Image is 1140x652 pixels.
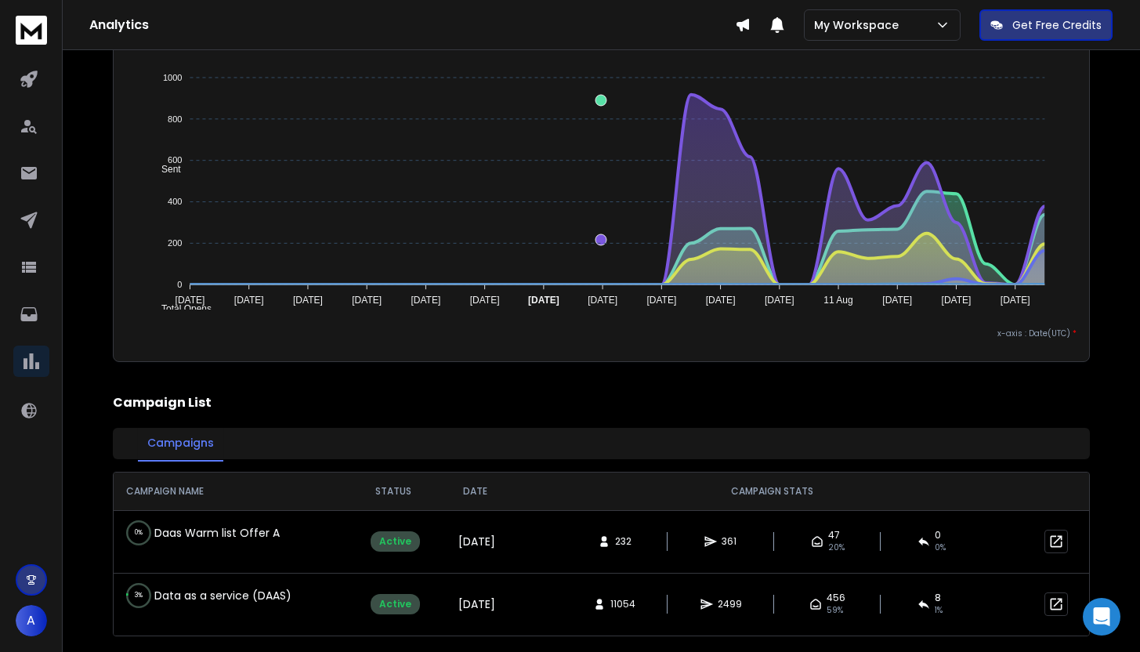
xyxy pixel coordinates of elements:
[113,393,1090,412] h2: Campaign List
[371,531,420,552] div: Active
[439,510,512,573] td: [DATE]
[610,598,635,610] span: 11054
[935,542,946,554] span: 0 %
[89,16,735,34] h1: Analytics
[1012,17,1102,33] p: Get Free Credits
[439,573,512,636] td: [DATE]
[647,295,677,306] tspan: [DATE]
[168,155,182,165] tspan: 600
[163,73,182,82] tspan: 1000
[353,295,382,306] tspan: [DATE]
[349,473,438,510] th: STATUS
[828,529,840,542] span: 47
[234,295,264,306] tspan: [DATE]
[828,542,845,554] span: 20 %
[718,598,742,610] span: 2499
[935,529,941,542] span: 0
[126,328,1077,339] p: x-axis : Date(UTC)
[814,17,905,33] p: My Workspace
[615,535,632,548] span: 232
[979,9,1113,41] button: Get Free Credits
[138,426,223,462] button: Campaigns
[827,592,845,604] span: 456
[588,295,618,306] tspan: [DATE]
[765,295,794,306] tspan: [DATE]
[439,473,512,510] th: DATE
[168,114,182,124] tspan: 800
[1083,598,1120,636] div: Open Intercom Messenger
[135,525,143,541] p: 0 %
[827,604,843,617] span: 59 %
[150,164,181,175] span: Sent
[824,295,853,306] tspan: 11 Aug
[176,295,205,306] tspan: [DATE]
[178,280,183,289] tspan: 0
[935,604,943,617] span: 1 %
[16,605,47,636] button: A
[16,16,47,45] img: logo
[528,295,559,306] tspan: [DATE]
[150,303,212,314] span: Total Opens
[722,535,737,548] span: 361
[168,238,182,248] tspan: 200
[293,295,323,306] tspan: [DATE]
[135,588,143,603] p: 3 %
[512,473,1032,510] th: CAMPAIGN STATS
[706,295,736,306] tspan: [DATE]
[371,594,420,614] div: Active
[168,197,182,206] tspan: 400
[114,511,349,555] td: Daas Warm list Offer A
[883,295,913,306] tspan: [DATE]
[411,295,441,306] tspan: [DATE]
[1001,295,1030,306] tspan: [DATE]
[114,574,349,618] td: Data as a service (DAAS)
[470,295,500,306] tspan: [DATE]
[942,295,972,306] tspan: [DATE]
[935,592,941,604] span: 8
[114,473,349,510] th: CAMPAIGN NAME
